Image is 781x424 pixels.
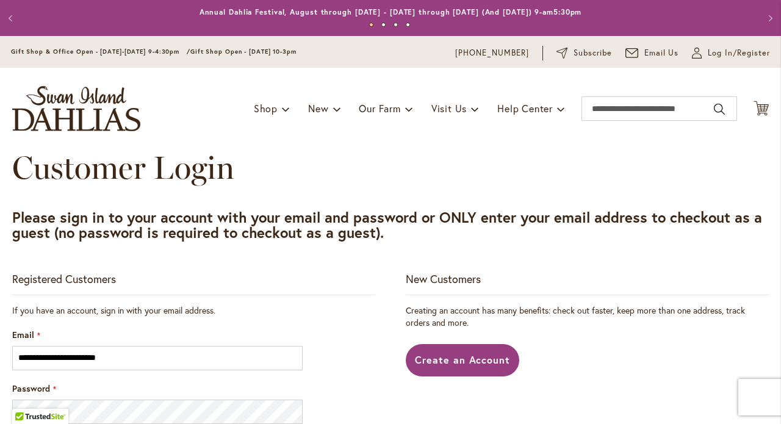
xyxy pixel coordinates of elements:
[708,47,770,59] span: Log In/Register
[644,47,679,59] span: Email Us
[200,7,582,16] a: Annual Dahlia Festival, August through [DATE] - [DATE] through [DATE] (And [DATE]) 9-am5:30pm
[12,329,34,340] span: Email
[359,102,400,115] span: Our Farm
[308,102,328,115] span: New
[406,304,769,329] p: Creating an account has many benefits: check out faster, keep more than one address, track orders...
[415,353,511,366] span: Create an Account
[190,48,297,56] span: Gift Shop Open - [DATE] 10-3pm
[406,344,520,376] a: Create an Account
[12,207,762,242] strong: Please sign in to your account with your email and password or ONLY enter your email address to c...
[254,102,278,115] span: Shop
[394,23,398,27] button: 3 of 4
[12,148,234,187] span: Customer Login
[381,23,386,27] button: 2 of 4
[406,271,481,286] strong: New Customers
[625,47,679,59] a: Email Us
[406,23,410,27] button: 4 of 4
[455,47,529,59] a: [PHONE_NUMBER]
[369,23,373,27] button: 1 of 4
[9,381,43,415] iframe: Launch Accessibility Center
[431,102,467,115] span: Visit Us
[12,304,375,317] div: If you have an account, sign in with your email address.
[11,48,190,56] span: Gift Shop & Office Open - [DATE]-[DATE] 9-4:30pm /
[692,47,770,59] a: Log In/Register
[574,47,612,59] span: Subscribe
[497,102,553,115] span: Help Center
[757,6,781,31] button: Next
[556,47,612,59] a: Subscribe
[12,271,116,286] strong: Registered Customers
[12,86,140,131] a: store logo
